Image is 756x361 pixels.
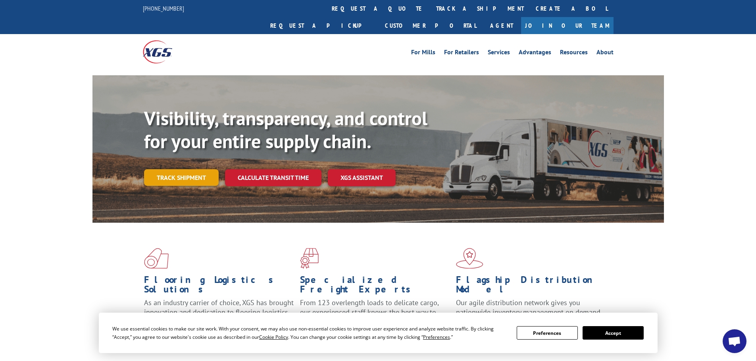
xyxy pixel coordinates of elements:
h1: Specialized Freight Experts [300,275,450,298]
span: As an industry carrier of choice, XGS has brought innovation and dedication to flooring logistics... [144,298,294,326]
div: We use essential cookies to make our site work. With your consent, we may also use non-essential ... [112,325,507,341]
span: Our agile distribution network gives you nationwide inventory management on demand. [456,298,602,317]
img: xgs-icon-flagship-distribution-model-red [456,248,483,269]
a: XGS ASSISTANT [328,169,396,186]
a: Customer Portal [379,17,482,34]
p: From 123 overlength loads to delicate cargo, our experienced staff knows the best way to move you... [300,298,450,333]
a: Advantages [519,49,551,58]
a: Join Our Team [521,17,614,34]
a: Resources [560,49,588,58]
h1: Flagship Distribution Model [456,275,606,298]
a: Open chat [723,329,746,353]
a: Request a pickup [264,17,379,34]
button: Preferences [517,326,578,340]
a: For Mills [411,49,435,58]
img: xgs-icon-focused-on-flooring-red [300,248,319,269]
a: About [596,49,614,58]
a: For Retailers [444,49,479,58]
a: Services [488,49,510,58]
img: xgs-icon-total-supply-chain-intelligence-red [144,248,169,269]
a: Track shipment [144,169,219,186]
a: Calculate transit time [225,169,321,186]
div: Cookie Consent Prompt [99,313,658,353]
span: Preferences [423,334,450,340]
span: Cookie Policy [259,334,288,340]
a: Agent [482,17,521,34]
h1: Flooring Logistics Solutions [144,275,294,298]
button: Accept [583,326,644,340]
a: [PHONE_NUMBER] [143,4,184,12]
b: Visibility, transparency, and control for your entire supply chain. [144,106,427,153]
